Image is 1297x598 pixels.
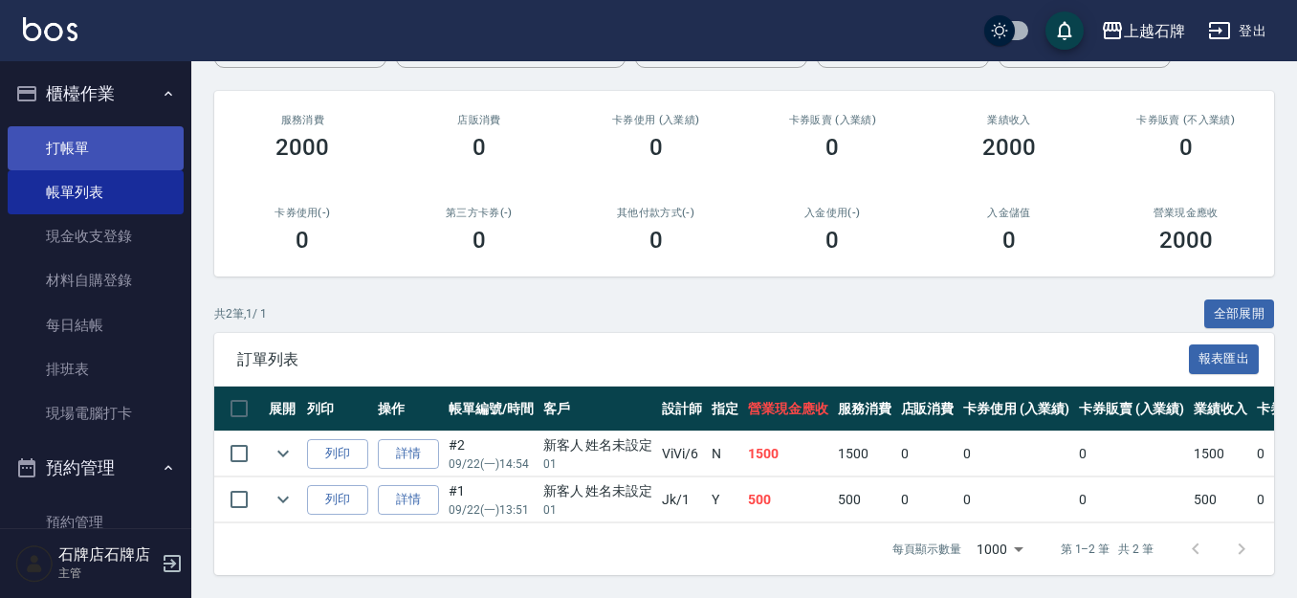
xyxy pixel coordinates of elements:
[543,481,653,501] div: 新客人 姓名未設定
[833,477,896,522] td: 500
[1074,432,1190,476] td: 0
[1204,299,1275,329] button: 全部展開
[1120,114,1251,126] h2: 卡券販賣 (不入業績)
[444,432,539,476] td: #2
[539,387,658,432] th: 客戶
[8,69,184,119] button: 櫃檯作業
[58,565,156,582] p: 主管
[825,134,839,161] h3: 0
[707,477,743,522] td: Y
[8,500,184,544] a: 預約管理
[444,477,539,522] td: #1
[237,207,368,219] h2: 卡券使用(-)
[378,439,439,469] a: 詳情
[1093,11,1193,51] button: 上越石牌
[237,350,1189,369] span: 訂單列表
[649,227,663,254] h3: 0
[1189,349,1260,367] a: 報表匯出
[414,207,545,219] h2: 第三方卡券(-)
[1074,387,1190,432] th: 卡券販賣 (入業績)
[8,214,184,258] a: 現金收支登錄
[373,387,444,432] th: 操作
[944,114,1075,126] h2: 業績收入
[269,485,297,514] button: expand row
[307,485,368,515] button: 列印
[767,207,898,219] h2: 入金使用(-)
[8,347,184,391] a: 排班表
[1189,432,1252,476] td: 1500
[1200,13,1274,49] button: 登出
[214,305,267,322] p: 共 2 筆, 1 / 1
[896,432,959,476] td: 0
[269,439,297,468] button: expand row
[543,455,653,473] p: 01
[1189,344,1260,374] button: 報表匯出
[896,387,959,432] th: 店販消費
[8,443,184,493] button: 預約管理
[833,432,896,476] td: 1500
[1002,227,1016,254] h3: 0
[8,391,184,435] a: 現場電腦打卡
[958,432,1074,476] td: 0
[892,541,961,558] p: 每頁顯示數量
[543,501,653,519] p: 01
[1159,227,1213,254] h3: 2000
[896,477,959,522] td: 0
[958,477,1074,522] td: 0
[8,126,184,170] a: 打帳單
[473,134,486,161] h3: 0
[1124,19,1185,43] div: 上越石牌
[649,134,663,161] h3: 0
[296,227,309,254] h3: 0
[825,227,839,254] h3: 0
[743,387,833,432] th: 營業現金應收
[743,477,833,522] td: 500
[657,432,707,476] td: ViVi /6
[657,387,707,432] th: 設計師
[767,114,898,126] h2: 卡券販賣 (入業績)
[23,17,77,41] img: Logo
[264,387,302,432] th: 展開
[378,485,439,515] a: 詳情
[1189,477,1252,522] td: 500
[833,387,896,432] th: 服務消費
[8,258,184,302] a: 材料自購登錄
[302,387,373,432] th: 列印
[944,207,1075,219] h2: 入金儲值
[473,227,486,254] h3: 0
[1179,134,1193,161] h3: 0
[969,523,1030,575] div: 1000
[1074,477,1190,522] td: 0
[58,545,156,565] h5: 石牌店石牌店
[982,134,1036,161] h3: 2000
[275,134,329,161] h3: 2000
[1189,387,1252,432] th: 業績收入
[15,544,54,583] img: Person
[449,455,534,473] p: 09/22 (一) 14:54
[1061,541,1154,558] p: 第 1–2 筆 共 2 筆
[590,114,721,126] h2: 卡券使用 (入業績)
[707,432,743,476] td: N
[444,387,539,432] th: 帳單編號/時間
[414,114,545,126] h2: 店販消費
[8,170,184,214] a: 帳單列表
[657,477,707,522] td: Jk /1
[743,432,833,476] td: 1500
[590,207,721,219] h2: 其他付款方式(-)
[307,439,368,469] button: 列印
[543,435,653,455] div: 新客人 姓名未設定
[707,387,743,432] th: 指定
[1120,207,1251,219] h2: 營業現金應收
[449,501,534,519] p: 09/22 (一) 13:51
[237,114,368,126] h3: 服務消費
[958,387,1074,432] th: 卡券使用 (入業績)
[8,303,184,347] a: 每日結帳
[1045,11,1084,50] button: save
